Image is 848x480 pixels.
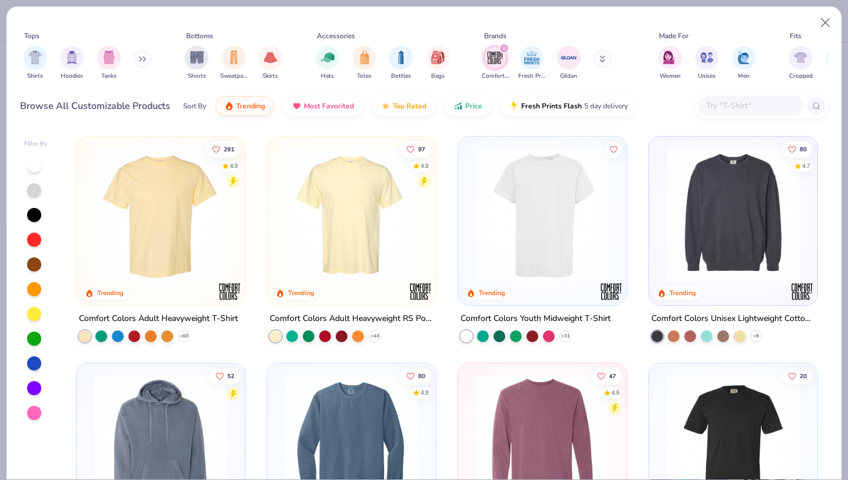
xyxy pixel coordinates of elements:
div: Comfort Colors Adult Heavyweight T-Shirt [79,312,238,326]
div: Browse All Customizable Products [20,99,170,113]
button: Like [400,368,431,384]
div: Brands [484,31,506,41]
button: Most Favorited [283,96,363,116]
span: Most Favorited [304,101,354,111]
button: filter button [732,46,756,81]
div: Fits [790,31,801,41]
img: Hats Image [321,51,334,64]
span: Comfort Colors [482,72,509,81]
button: Like [400,141,431,157]
img: f2707318-0607-4e9d-8b72-fe22b32ef8d9 [424,148,569,282]
button: filter button [426,46,450,81]
span: 97 [418,146,425,152]
span: Cropped [789,72,813,81]
img: Gildan Image [560,49,578,67]
img: Comfort Colors logo [599,280,623,303]
span: Trending [236,101,265,111]
div: filter for Totes [353,46,376,81]
div: filter for Cropped [789,46,813,81]
span: Bags [431,72,445,81]
img: Cropped Image [794,51,807,64]
button: Like [782,368,813,384]
div: filter for Unisex [695,46,718,81]
img: 92253b97-214b-4b5a-8cde-29cfb8752a47 [661,148,806,282]
span: Tanks [101,72,117,81]
button: Fresh Prints Flash5 day delivery [501,96,637,116]
div: 4.9 [611,388,620,397]
button: filter button [220,46,247,81]
div: Bottoms [186,31,213,41]
span: Unisex [698,72,715,81]
button: Top Rated [372,96,435,116]
button: filter button [658,46,682,81]
button: Trending [216,96,274,116]
span: Shirts [27,72,43,81]
img: Bags Image [431,51,444,64]
span: 80 [800,146,807,152]
img: 284e3bdb-833f-4f21-a3b0-720291adcbd9 [279,148,424,282]
div: filter for Gildan [557,46,581,81]
span: 291 [224,146,235,152]
img: Unisex Image [700,51,714,64]
img: TopRated.gif [381,101,390,111]
div: Comfort Colors Unisex Lightweight Cotton Crewneck Sweatshirt [651,312,815,326]
span: Top Rated [393,101,426,111]
img: Skirts Image [264,51,277,64]
img: Comfort Colors logo [218,280,241,303]
button: filter button [24,46,47,81]
button: Like [591,368,622,384]
span: Fresh Prints Flash [521,101,582,111]
span: 5 day delivery [584,100,628,113]
div: 4.9 [420,388,429,397]
div: Filter By [24,140,48,148]
button: filter button [316,46,339,81]
div: filter for Hats [316,46,339,81]
img: Comfort Colors logo [409,280,432,303]
img: most_fav.gif [292,101,302,111]
div: Accessories [317,31,355,41]
button: Like [782,141,813,157]
button: filter button [389,46,413,81]
img: Bottles Image [395,51,408,64]
div: Comfort Colors Adult Heavyweight RS Pocket T-Shirt [270,312,433,326]
div: filter for Hoodies [60,46,84,81]
span: 52 [228,373,235,379]
span: Skirts [263,72,278,81]
div: Tops [24,31,39,41]
span: Men [738,72,750,81]
div: 4.9 [230,161,238,170]
button: filter button [695,46,718,81]
button: filter button [97,46,121,81]
img: flash.gif [509,101,519,111]
button: Like [207,141,241,157]
div: 4.7 [802,161,810,170]
div: filter for Fresh Prints [518,46,545,81]
img: Comfort Colors Image [486,49,504,67]
div: filter for Shirts [24,46,47,81]
button: filter button [518,46,545,81]
div: filter for Sweatpants [220,46,247,81]
input: Try "T-Shirt" [705,99,796,112]
span: Totes [357,72,372,81]
button: Price [445,96,491,116]
button: filter button [557,46,581,81]
button: filter button [789,46,813,81]
span: + 8 [753,333,759,340]
img: c8ccbca0-6ae1-4d8d-94ba-deb159e0abb2 [470,148,615,282]
div: filter for Shorts [185,46,208,81]
button: Like [605,141,622,157]
img: 029b8af0-80e6-406f-9fdc-fdf898547912 [88,148,233,282]
div: filter for Tanks [97,46,121,81]
div: Sort By [183,101,206,111]
div: filter for Skirts [259,46,282,81]
span: Women [660,72,681,81]
img: Shirts Image [28,51,42,64]
span: Hoodies [61,72,83,81]
img: ef61296a-35e3-4634-b89f-5174bda096c1 [614,148,759,282]
img: Men Image [737,51,750,64]
span: 20 [800,373,807,379]
img: Comfort Colors logo [790,280,813,303]
div: filter for Comfort Colors [482,46,509,81]
img: Women Image [663,51,677,64]
span: + 31 [561,333,569,340]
